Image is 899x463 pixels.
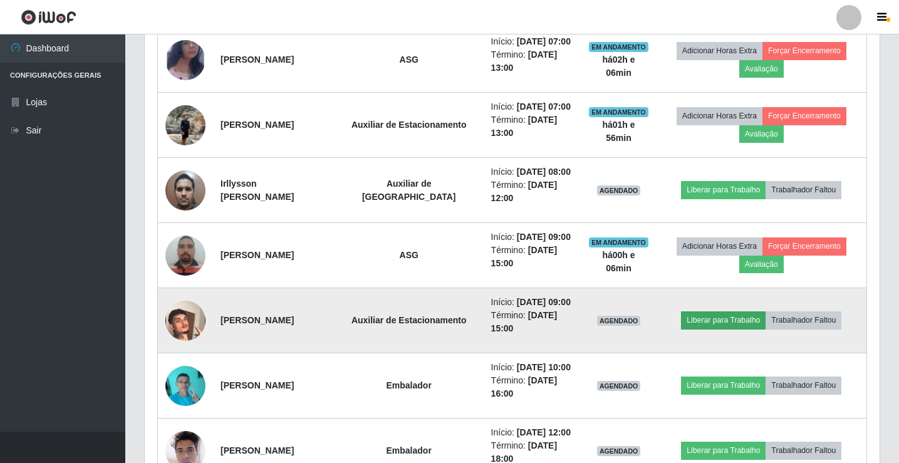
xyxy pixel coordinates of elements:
strong: há 01 h e 56 min [602,120,635,143]
li: Término: [491,374,574,400]
strong: [PERSON_NAME] [221,120,294,130]
button: Avaliação [739,60,784,78]
strong: há 02 h e 06 min [602,55,635,78]
strong: Embalador [387,445,432,455]
img: CoreUI Logo [21,9,76,25]
img: 1700098236719.jpeg [165,98,205,152]
strong: [PERSON_NAME] [221,315,294,325]
span: EM ANDAMENTO [589,42,648,52]
strong: Auxiliar de Estacionamento [351,315,467,325]
time: [DATE] 09:00 [517,232,571,242]
li: Início: [491,361,574,374]
li: Início: [491,296,574,309]
strong: Auxiliar de Estacionamento [351,120,467,130]
span: EM ANDAMENTO [589,237,648,247]
strong: Auxiliar de [GEOGRAPHIC_DATA] [362,179,456,202]
li: Término: [491,179,574,205]
span: AGENDADO [597,185,641,195]
button: Liberar para Trabalho [681,311,766,329]
button: Adicionar Horas Extra [677,42,762,60]
button: Liberar para Trabalho [681,442,766,459]
strong: há 00 h e 06 min [602,250,635,273]
button: Trabalhador Faltou [766,311,841,329]
img: 1738790573006.jpeg [165,164,205,217]
time: [DATE] 08:00 [517,167,571,177]
button: Adicionar Horas Extra [677,107,762,125]
strong: [PERSON_NAME] [221,380,294,390]
img: 1748046228717.jpeg [165,27,205,92]
button: Trabalhador Faltou [766,181,841,199]
strong: ASG [400,55,418,65]
li: Início: [491,35,574,48]
strong: Irllysson [PERSON_NAME] [221,179,294,202]
button: Forçar Encerramento [762,42,846,60]
button: Avaliação [739,125,784,143]
li: Início: [491,231,574,244]
li: Término: [491,309,574,335]
li: Término: [491,244,574,270]
time: [DATE] 09:00 [517,297,571,307]
strong: Embalador [387,380,432,390]
img: 1686264689334.jpeg [165,229,205,282]
button: Forçar Encerramento [762,237,846,255]
button: Trabalhador Faltou [766,442,841,459]
li: Início: [491,165,574,179]
li: Término: [491,48,574,75]
button: Liberar para Trabalho [681,181,766,199]
span: AGENDADO [597,446,641,456]
strong: [PERSON_NAME] [221,55,294,65]
li: Início: [491,426,574,439]
span: EM ANDAMENTO [589,107,648,117]
button: Trabalhador Faltou [766,377,841,394]
time: [DATE] 07:00 [517,101,571,112]
time: [DATE] 07:00 [517,36,571,46]
img: 1726002463138.jpeg [165,285,205,356]
button: Avaliação [739,256,784,273]
button: Adicionar Horas Extra [677,237,762,255]
span: AGENDADO [597,381,641,391]
time: [DATE] 10:00 [517,362,571,372]
img: 1699884729750.jpeg [165,359,205,412]
span: AGENDADO [597,316,641,326]
li: Término: [491,113,574,140]
li: Início: [491,100,574,113]
button: Liberar para Trabalho [681,377,766,394]
strong: [PERSON_NAME] [221,250,294,260]
button: Forçar Encerramento [762,107,846,125]
time: [DATE] 12:00 [517,427,571,437]
strong: [PERSON_NAME] [221,445,294,455]
strong: ASG [400,250,418,260]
